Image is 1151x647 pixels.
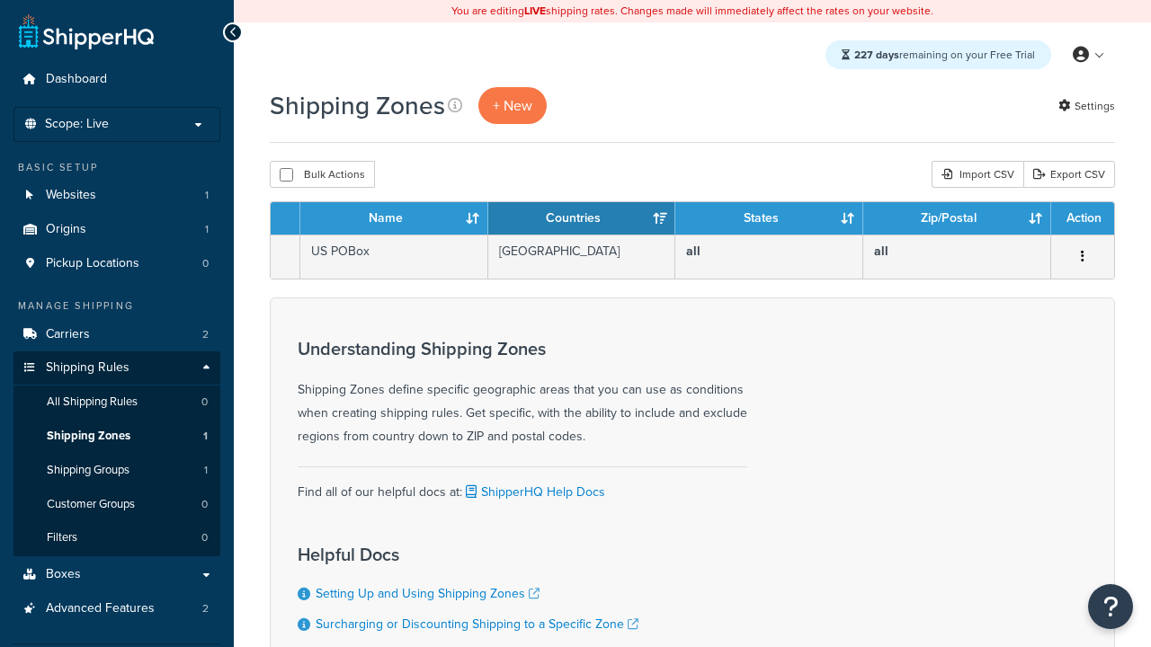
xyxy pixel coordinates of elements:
[493,95,532,116] span: + New
[1088,584,1133,629] button: Open Resource Center
[13,179,220,212] a: Websites 1
[13,592,220,625] li: Advanced Features
[204,463,208,478] span: 1
[13,488,220,521] a: Customer Groups 0
[46,188,96,203] span: Websites
[46,222,86,237] span: Origins
[47,394,138,410] span: All Shipping Rules
[203,429,208,444] span: 1
[270,161,375,188] button: Bulk Actions
[478,87,547,124] a: + New
[1058,93,1115,119] a: Settings
[316,584,540,603] a: Setting Up and Using Shipping Zones
[1023,161,1115,188] a: Export CSV
[47,429,130,444] span: Shipping Zones
[13,179,220,212] li: Websites
[270,88,445,123] h1: Shipping Zones
[13,160,220,175] div: Basic Setup
[13,454,220,487] li: Shipping Groups
[854,47,899,63] strong: 227 days
[298,466,747,504] div: Find all of our helpful docs at:
[298,545,638,564] h3: Helpful Docs
[298,339,747,359] h3: Understanding Shipping Zones
[13,454,220,487] a: Shipping Groups 1
[46,567,81,582] span: Boxes
[13,386,220,419] a: All Shipping Rules 0
[202,327,209,342] span: 2
[201,497,208,512] span: 0
[13,213,220,246] li: Origins
[201,394,208,410] span: 0
[13,521,220,554] li: Filters
[13,351,220,385] a: Shipping Rules
[300,202,488,235] th: Name: activate to sort column ascending
[863,202,1051,235] th: Zip/Postal: activate to sort column ascending
[13,213,220,246] a: Origins 1
[13,247,220,280] li: Pickup Locations
[13,420,220,453] li: Shipping Zones
[46,256,139,271] span: Pickup Locations
[45,117,109,132] span: Scope: Live
[201,530,208,545] span: 0
[46,601,155,616] span: Advanced Features
[932,161,1023,188] div: Import CSV
[46,327,90,342] span: Carriers
[47,497,135,512] span: Customer Groups
[47,530,77,545] span: Filters
[202,601,209,616] span: 2
[825,40,1051,69] div: remaining on your Free Trial
[46,72,107,87] span: Dashboard
[488,235,676,279] td: [GEOGRAPHIC_DATA]
[205,188,209,203] span: 1
[524,3,546,19] b: LIVE
[13,63,220,96] a: Dashboard
[675,202,863,235] th: States: activate to sort column ascending
[874,242,888,261] b: all
[13,558,220,591] a: Boxes
[13,521,220,554] a: Filters 0
[462,483,605,501] a: ShipperHQ Help Docs
[13,351,220,556] li: Shipping Rules
[13,592,220,625] a: Advanced Features 2
[298,339,747,448] div: Shipping Zones define specific geographic areas that you can use as conditions when creating ship...
[13,488,220,521] li: Customer Groups
[205,222,209,237] span: 1
[46,360,129,376] span: Shipping Rules
[13,318,220,351] li: Carriers
[300,235,488,279] td: US POBox
[488,202,676,235] th: Countries: activate to sort column ascending
[13,247,220,280] a: Pickup Locations 0
[1051,202,1114,235] th: Action
[316,615,638,634] a: Surcharging or Discounting Shipping to a Specific Zone
[13,420,220,453] a: Shipping Zones 1
[13,318,220,351] a: Carriers 2
[13,298,220,314] div: Manage Shipping
[19,13,154,49] a: ShipperHQ Home
[686,242,700,261] b: all
[13,386,220,419] li: All Shipping Rules
[202,256,209,271] span: 0
[47,463,129,478] span: Shipping Groups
